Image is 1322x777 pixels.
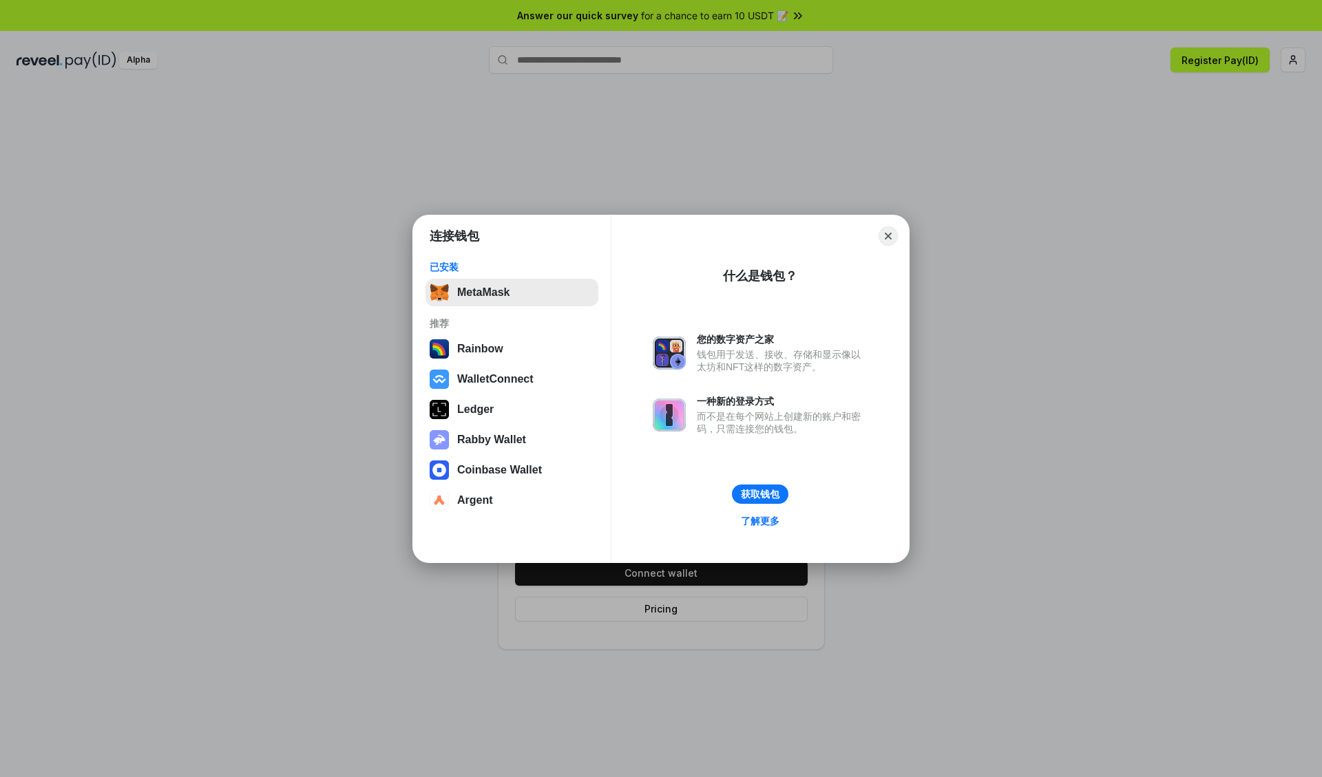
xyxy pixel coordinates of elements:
[430,283,449,302] img: svg+xml,%3Csvg%20fill%3D%22none%22%20height%3D%2233%22%20viewBox%3D%220%200%2035%2033%22%20width%...
[697,333,868,345] div: 您的数字资产之家
[653,337,686,370] img: svg+xml,%3Csvg%20xmlns%3D%22http%3A%2F%2Fwww.w3.org%2F2000%2Fsvg%22%20fill%3D%22none%22%20viewBox...
[430,400,449,419] img: svg+xml,%3Csvg%20xmlns%3D%22http%3A%2F%2Fwww.w3.org%2F2000%2Fsvg%22%20width%3D%2228%22%20height%3...
[457,373,534,385] div: WalletConnect
[426,487,598,514] button: Argent
[457,494,493,507] div: Argent
[426,456,598,484] button: Coinbase Wallet
[653,398,686,432] img: svg+xml,%3Csvg%20xmlns%3D%22http%3A%2F%2Fwww.w3.org%2F2000%2Fsvg%22%20fill%3D%22none%22%20viewBox...
[457,343,503,355] div: Rainbow
[430,370,449,389] img: svg+xml,%3Csvg%20width%3D%2228%22%20height%3D%2228%22%20viewBox%3D%220%200%2028%2028%22%20fill%3D...
[723,268,797,284] div: 什么是钱包？
[457,464,542,476] div: Coinbase Wallet
[430,430,449,449] img: svg+xml,%3Csvg%20xmlns%3D%22http%3A%2F%2Fwww.w3.org%2F2000%2Fsvg%22%20fill%3D%22none%22%20viewBox...
[697,395,868,407] div: 一种新的登录方式
[430,261,594,273] div: 已安装
[430,317,594,330] div: 推荐
[741,488,779,500] div: 获取钱包
[426,396,598,423] button: Ledger
[732,485,788,504] button: 获取钱包
[430,460,449,480] img: svg+xml,%3Csvg%20width%3D%2228%22%20height%3D%2228%22%20viewBox%3D%220%200%2028%2028%22%20fill%3D...
[426,426,598,454] button: Rabby Wallet
[426,335,598,363] button: Rainbow
[457,286,510,299] div: MetaMask
[741,515,779,527] div: 了解更多
[430,228,479,244] h1: 连接钱包
[430,491,449,510] img: svg+xml,%3Csvg%20width%3D%2228%22%20height%3D%2228%22%20viewBox%3D%220%200%2028%2028%22%20fill%3D...
[457,434,526,446] div: Rabby Wallet
[430,339,449,359] img: svg+xml,%3Csvg%20width%3D%22120%22%20height%3D%22120%22%20viewBox%3D%220%200%20120%20120%22%20fil...
[426,279,598,306] button: MetaMask
[697,348,868,373] div: 钱包用于发送、接收、存储和显示像以太坊和NFT这样的数字资产。
[697,410,868,435] div: 而不是在每个网站上创建新的账户和密码，只需连接您的钱包。
[879,226,898,246] button: Close
[733,512,788,530] a: 了解更多
[457,403,494,416] div: Ledger
[426,365,598,393] button: WalletConnect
